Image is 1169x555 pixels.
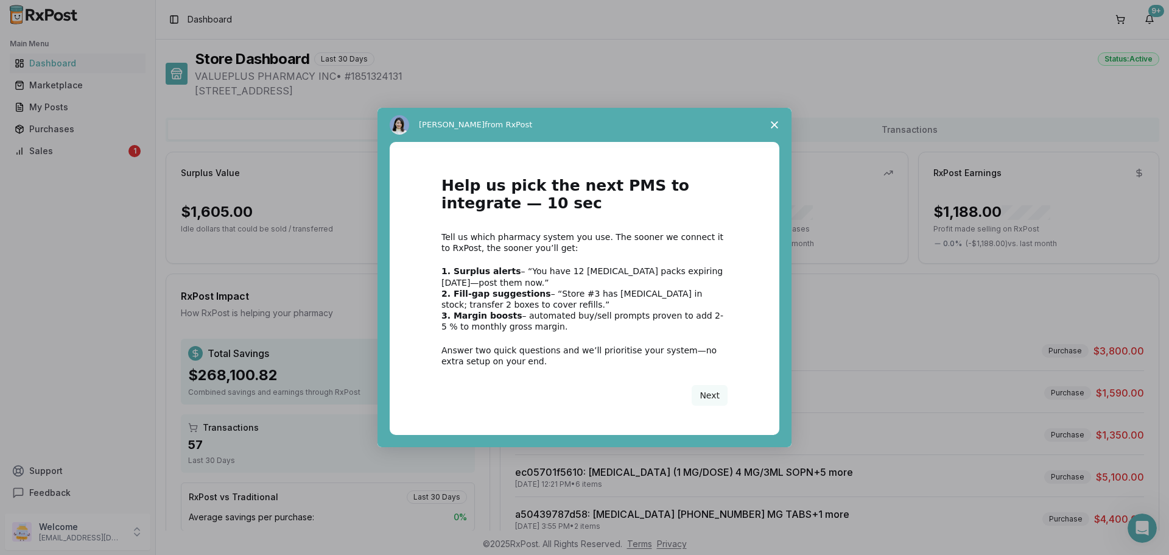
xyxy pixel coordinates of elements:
[757,108,792,142] span: Close survey
[692,385,728,406] button: Next
[485,120,532,129] span: from RxPost
[441,345,728,367] div: Answer two quick questions and we’ll prioritise your system—no extra setup on your end.
[441,232,728,253] div: Tell us which pharmacy system you use. The sooner we connect it to RxPost, the sooner you’ll get:
[441,266,728,288] div: – “You have 12 [MEDICAL_DATA] packs expiring [DATE]—post them now.”
[441,311,522,320] b: 3. Margin boosts
[441,289,551,299] b: 2. Fill-gap suggestions
[441,266,521,276] b: 1. Surplus alerts
[441,310,728,332] div: – automated buy/sell prompts proven to add 2-5 % to monthly gross margin.
[390,115,409,135] img: Profile image for Alice
[441,177,728,219] h1: Help us pick the next PMS to integrate — 10 sec
[419,120,485,129] span: [PERSON_NAME]
[441,288,728,310] div: – “Store #3 has [MEDICAL_DATA] in stock; transfer 2 boxes to cover refills.”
